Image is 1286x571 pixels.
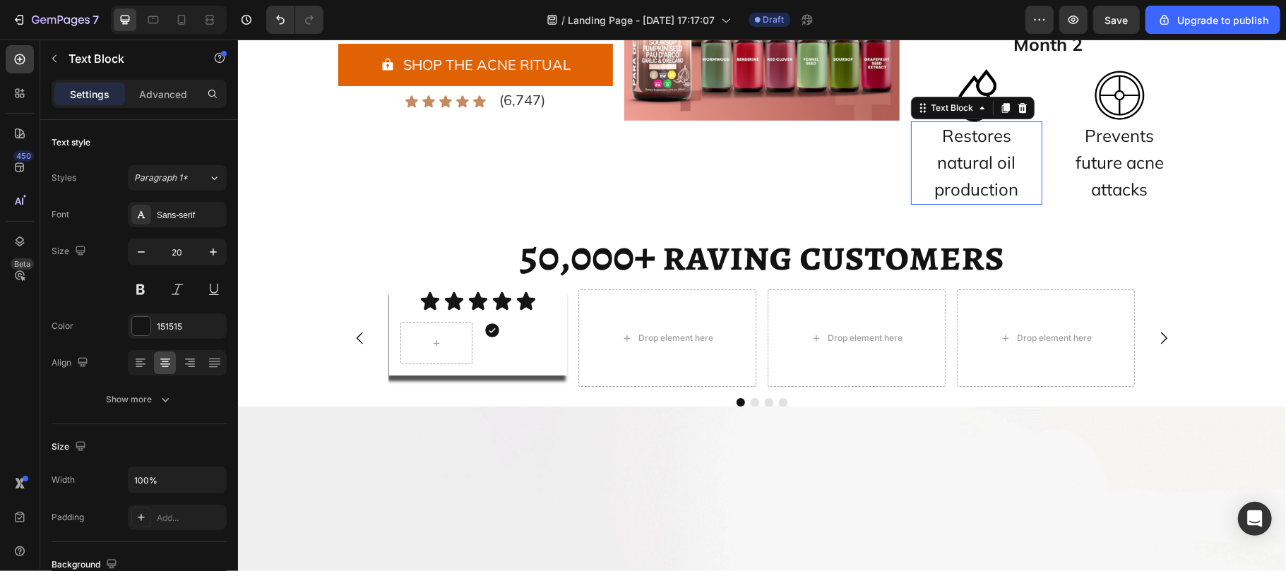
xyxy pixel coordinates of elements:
[590,293,665,304] div: Drop element here
[93,11,99,28] p: 7
[282,187,766,245] span: 50,000+ raving customers
[128,165,227,191] button: Paragraph 1*
[134,172,188,184] span: Paragraph 1*
[157,320,223,333] div: 151515
[52,474,75,486] div: Width
[906,279,946,318] button: Carousel Next Arrow
[52,172,76,184] div: Styles
[107,392,172,407] div: Show more
[52,387,227,412] button: Show more
[562,13,566,28] span: /
[52,242,89,261] div: Size
[52,208,69,221] div: Font
[52,320,73,332] div: Color
[400,293,475,304] div: Drop element here
[6,6,105,34] button: 7
[157,209,223,222] div: Sans-serif
[1105,14,1129,26] span: Save
[52,511,84,524] div: Padding
[69,50,189,67] p: Text Block
[854,139,910,160] span: attacks
[838,112,926,133] span: future acne
[1157,13,1268,28] div: Upgrade to publish
[696,85,780,160] span: Restores natural oil production
[713,30,766,83] img: gempages_582252457871016792-f981a4f8-7518-4461-b6be-3b57a3a185a1.webp
[261,52,307,69] span: (6,747)
[513,359,521,367] button: Dot
[52,438,89,457] div: Size
[1238,502,1272,536] div: Open Intercom Messenger
[266,6,323,34] div: Undo/Redo
[855,30,908,83] img: gempages_582252457871016792-c9d56871-b0ec-4d9f-9adc-7f8531a47e08.webp
[541,359,549,367] button: Dot
[527,359,535,367] button: Dot
[691,62,739,75] div: Text Block
[139,87,187,102] p: Advanced
[499,359,507,367] button: Dot
[568,13,715,28] span: Landing Page - [DATE] 17:17:07
[129,467,226,493] input: Auto
[238,40,1286,571] iframe: Design area
[52,136,90,149] div: Text style
[13,150,34,162] div: 450
[1093,6,1140,34] button: Save
[102,279,142,318] button: Carousel Back Arrow
[847,85,917,107] span: Prevents
[52,354,91,373] div: Align
[1145,6,1280,34] button: Upgrade to publish
[11,258,34,270] div: Beta
[157,512,223,524] div: Add...
[779,293,854,304] div: Drop element here
[763,13,785,26] span: Draft
[70,87,109,102] p: Settings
